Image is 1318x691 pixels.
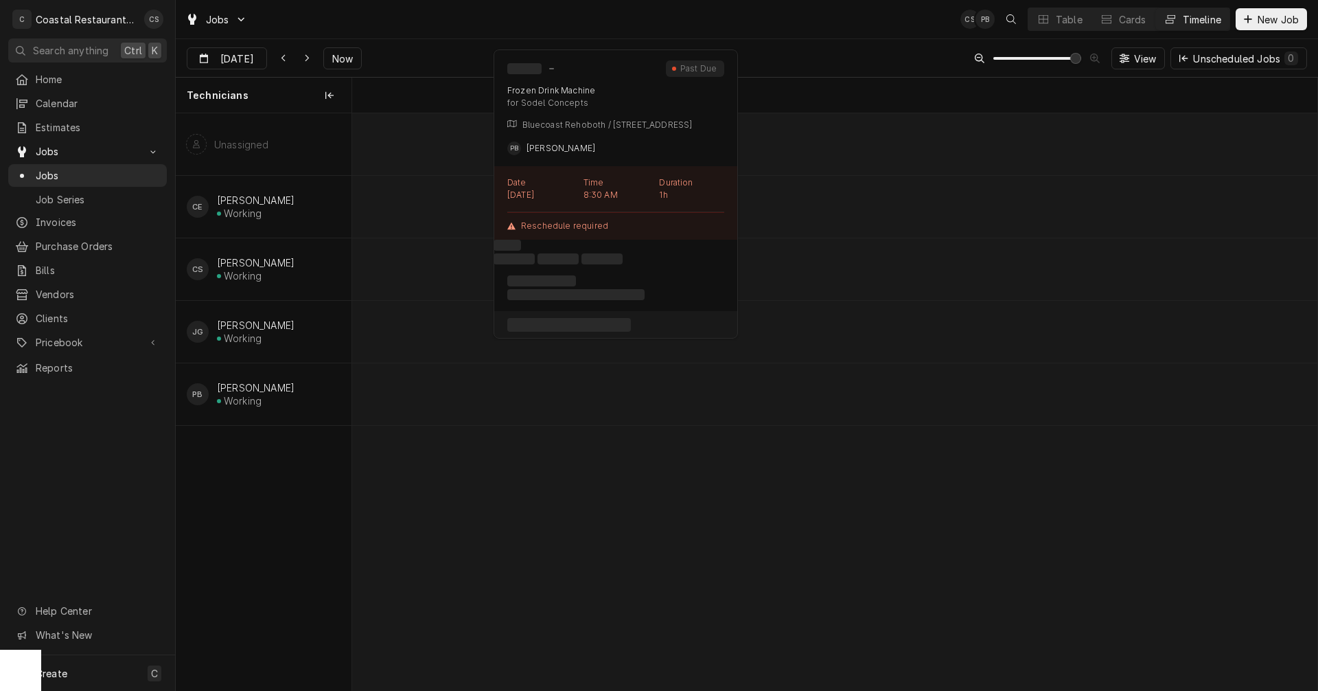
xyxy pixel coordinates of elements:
[583,190,618,201] p: 8:30 AM
[36,215,160,229] span: Invoices
[507,141,521,155] div: PB
[494,240,521,251] span: ‌
[1287,51,1295,65] div: 0
[8,624,167,646] a: Go to What's New
[217,257,294,269] div: [PERSON_NAME]
[187,196,209,218] div: Carlos Espin's Avatar
[224,207,262,219] div: Working
[323,47,362,69] button: Now
[187,383,209,405] div: Phill Blush's Avatar
[8,140,167,163] a: Go to Jobs
[36,120,160,135] span: Estimates
[1111,47,1166,69] button: View
[659,190,667,201] p: 1h
[1236,8,1307,30] button: New Job
[8,68,167,91] a: Home
[507,63,542,74] span: ‌
[1000,8,1022,30] button: Open search
[187,47,267,69] button: [DATE]
[8,211,167,234] a: Invoices
[124,43,142,58] span: Ctrl
[507,289,645,300] span: ‌
[8,307,167,330] a: Clients
[187,258,209,280] div: CS
[36,12,137,27] div: Coastal Restaurant Repair
[217,382,294,394] div: [PERSON_NAME]
[176,78,351,113] div: Technicians column. SPACE for context menu
[224,332,262,344] div: Working
[583,177,604,188] p: Time
[329,52,356,66] span: Now
[975,10,995,29] div: PB
[36,96,160,111] span: Calendar
[8,92,167,115] a: Calendar
[8,235,167,258] a: Purchase Orders
[507,190,534,201] p: [DATE]
[8,356,167,379] a: Reports
[36,311,160,326] span: Clients
[494,253,535,264] span: ‌
[206,12,229,27] span: Jobs
[975,10,995,29] div: Phill Blush's Avatar
[36,168,160,183] span: Jobs
[1255,12,1302,27] span: New Job
[527,143,595,153] span: [PERSON_NAME]
[507,275,576,286] span: ‌
[224,395,262,407] div: Working
[144,10,163,29] div: CS
[36,628,159,642] span: What's New
[1131,52,1159,66] span: View
[507,98,724,109] div: for Sodel Concepts
[187,196,209,218] div: CE
[217,194,294,206] div: [PERSON_NAME]
[1056,12,1083,27] div: Table
[581,253,623,264] span: ‌
[176,113,351,690] div: left
[217,319,294,331] div: [PERSON_NAME]
[507,85,595,96] div: Frozen Drink Machine
[8,331,167,354] a: Go to Pricebook
[8,164,167,187] a: Jobs
[8,188,167,211] a: Job Series
[152,43,158,58] span: K
[187,321,209,343] div: JG
[507,177,527,188] p: Date
[352,113,1317,690] div: normal
[187,258,209,280] div: Chris Sockriter's Avatar
[36,144,139,159] span: Jobs
[36,668,67,679] span: Create
[8,600,167,622] a: Go to Help Center
[214,139,269,150] div: Unassigned
[1193,52,1298,66] div: Unscheduled Jobs
[507,141,521,155] div: Phill Blush's Avatar
[224,270,262,282] div: Working
[659,177,693,188] p: Duration
[36,263,160,277] span: Bills
[36,192,160,207] span: Job Series
[187,321,209,343] div: James Gatton's Avatar
[537,253,579,264] span: ‌
[151,666,158,681] span: C
[36,335,139,350] span: Pricebook
[521,220,608,231] span: Reschedule required
[507,318,631,332] span: ‌
[187,89,248,102] span: Technicians
[8,38,167,63] button: Search anythingCtrlK
[36,604,159,618] span: Help Center
[1170,47,1307,69] button: Unscheduled Jobs0
[144,10,163,29] div: Chris Sockriter's Avatar
[36,239,160,253] span: Purchase Orders
[1119,12,1146,27] div: Cards
[36,72,160,87] span: Home
[960,10,980,29] div: Chris Sockriter's Avatar
[187,383,209,405] div: PB
[678,63,719,74] div: Past Due
[1183,12,1221,27] div: Timeline
[8,116,167,139] a: Estimates
[960,10,980,29] div: CS
[36,287,160,302] span: Vendors
[180,8,253,31] a: Go to Jobs
[36,361,160,375] span: Reports
[12,10,32,29] div: C
[33,43,108,58] span: Search anything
